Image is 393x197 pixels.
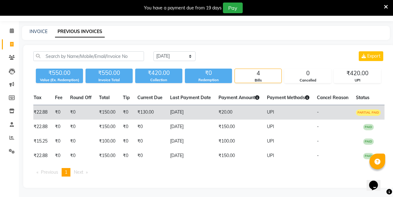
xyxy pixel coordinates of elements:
iframe: chat widget [367,172,387,191]
td: ₹100.00 [215,134,263,149]
div: ₹550.00 [86,69,133,77]
td: ₹130.00 [134,105,166,120]
span: PARTIAL PAID [356,110,381,116]
td: ₹0 [119,149,134,163]
a: INVOICE [30,29,47,34]
div: ₹420.00 [135,69,182,77]
a: PREVIOUS INVOICES [55,26,105,37]
span: Round Off [70,95,91,100]
td: ₹0 [119,134,134,149]
span: - [317,109,319,115]
span: Export [367,53,380,59]
span: PAID [363,138,374,145]
td: ₹22.88 [30,149,51,163]
td: ₹100.00 [95,134,119,149]
div: ₹420.00 [334,69,381,78]
div: Bills [235,78,281,83]
td: [DATE] [166,149,215,163]
span: 1 [65,169,67,175]
td: ₹22.88 [30,105,51,120]
span: - [317,124,319,129]
span: PAID [363,153,374,159]
button: Export [359,51,383,61]
div: You have a payment due from 19 days [144,5,222,11]
div: UPI [334,78,381,83]
span: Next [74,169,83,175]
td: [DATE] [166,105,215,120]
span: Payment Amount [219,95,259,100]
td: ₹0 [134,149,166,163]
td: ₹0 [66,120,95,134]
div: Invoice Total [86,77,133,83]
div: Cancelled [285,78,331,83]
td: ₹0 [66,149,95,163]
span: - [317,138,319,144]
td: ₹0 [66,134,95,149]
td: ₹150.00 [215,120,263,134]
td: ₹0 [51,149,66,163]
td: ₹20.00 [215,105,263,120]
td: [DATE] [166,134,215,149]
span: Cancel Reason [317,95,348,100]
nav: Pagination [33,168,385,177]
span: Tip [123,95,130,100]
td: ₹0 [51,134,66,149]
span: Total [99,95,110,100]
td: ₹0 [66,105,95,120]
span: PAID [363,124,374,130]
span: Tax [34,95,42,100]
span: UPI [267,153,274,158]
span: UPI [267,124,274,129]
td: ₹22.88 [30,120,51,134]
span: UPI [267,138,274,144]
td: ₹150.00 [95,149,119,163]
div: 4 [235,69,281,78]
span: Fee [55,95,63,100]
div: Collection [135,77,182,83]
td: ₹0 [51,105,66,120]
span: - [317,153,319,158]
div: ₹0 [185,69,232,77]
td: ₹0 [134,134,166,149]
span: Status [356,95,369,100]
div: Redemption [185,77,232,83]
input: Search by Name/Mobile/Email/Invoice No [33,51,144,61]
td: ₹0 [51,120,66,134]
td: ₹150.00 [95,105,119,120]
button: Pay [223,3,243,13]
td: ₹150.00 [215,149,263,163]
td: ₹0 [119,120,134,134]
td: ₹0 [119,105,134,120]
span: Current Due [137,95,163,100]
td: ₹0 [134,120,166,134]
span: Payment Methods [267,95,309,100]
td: ₹15.25 [30,134,51,149]
td: ₹150.00 [95,120,119,134]
div: 0 [285,69,331,78]
span: UPI [267,109,274,115]
td: [DATE] [166,120,215,134]
div: ₹550.00 [36,69,83,77]
div: Value (Ex. Redemption) [36,77,83,83]
span: Previous [41,169,58,175]
span: Last Payment Date [170,95,211,100]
